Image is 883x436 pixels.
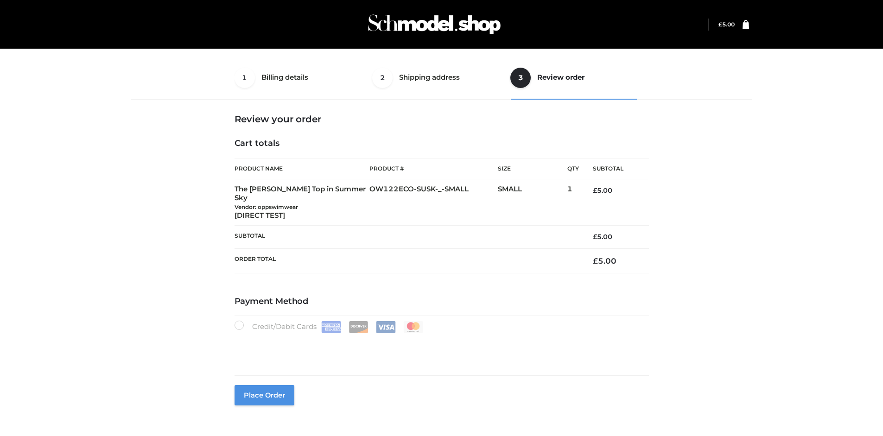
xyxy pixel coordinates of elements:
th: Size [498,158,563,179]
span: £ [593,186,597,195]
img: Visa [376,321,396,333]
button: Place order [235,385,294,405]
label: Credit/Debit Cards [235,321,424,333]
iframe: Secure payment input frame [233,331,647,365]
bdi: 5.00 [593,256,616,265]
img: Mastercard [403,321,423,333]
span: £ [593,256,598,265]
th: Subtotal [579,158,648,179]
bdi: 5.00 [593,186,612,195]
th: Product Name [235,158,370,179]
th: Subtotal [235,226,579,248]
td: SMALL [498,179,567,226]
th: Qty [567,158,579,179]
td: 1 [567,179,579,226]
h4: Payment Method [235,297,649,307]
td: OW122ECO-SUSK-_-SMALL [369,179,498,226]
th: Product # [369,158,498,179]
bdi: 5.00 [718,21,735,28]
span: £ [718,21,722,28]
a: £5.00 [718,21,735,28]
th: Order Total [235,248,579,273]
bdi: 5.00 [593,233,612,241]
td: The [PERSON_NAME] Top in Summer Sky [DIRECT TEST] [235,179,370,226]
span: £ [593,233,597,241]
h4: Cart totals [235,139,649,149]
h3: Review your order [235,114,649,125]
img: Schmodel Admin 964 [365,6,504,43]
img: Discover [349,321,368,333]
img: Amex [321,321,341,333]
small: Vendor: oppswimwear [235,203,298,210]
